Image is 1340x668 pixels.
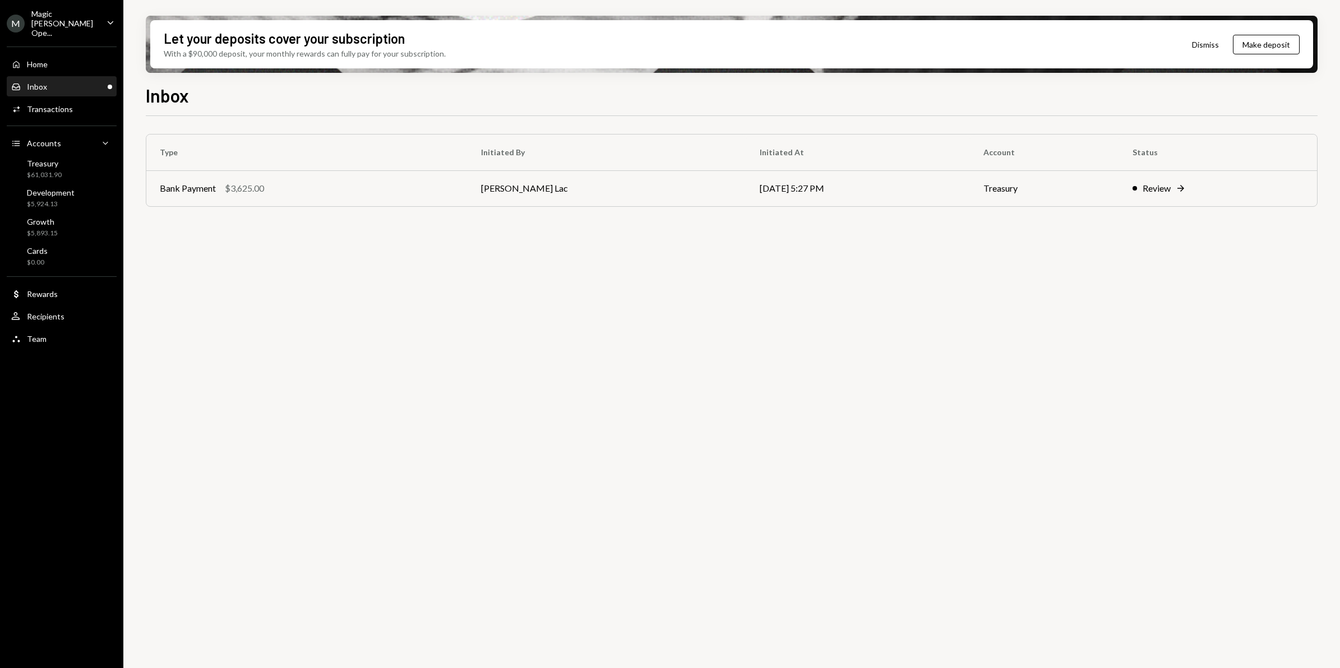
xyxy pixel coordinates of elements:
div: Recipients [27,312,64,321]
div: Rewards [27,289,58,299]
div: Growth [27,217,58,226]
div: Development [27,188,75,197]
div: Treasury [27,159,62,168]
div: $5,924.13 [27,200,75,209]
th: Status [1119,134,1317,170]
a: Inbox [7,76,117,96]
div: $0.00 [27,258,48,267]
div: $3,625.00 [225,182,264,195]
div: Let your deposits cover your subscription [164,29,405,48]
a: Home [7,54,117,74]
div: Magic [PERSON_NAME] Ope... [31,9,98,38]
a: Team [7,328,117,349]
div: Transactions [27,104,73,114]
div: Cards [27,246,48,256]
th: Account [970,134,1120,170]
td: Treasury [970,170,1120,206]
div: Accounts [27,138,61,148]
div: Inbox [27,82,47,91]
div: $61,031.90 [27,170,62,180]
button: Dismiss [1178,31,1233,58]
div: Home [27,59,48,69]
th: Initiated At [746,134,970,170]
a: Rewards [7,284,117,304]
div: With a $90,000 deposit, your monthly rewards can fully pay for your subscription. [164,48,446,59]
div: M [7,15,25,33]
div: Team [27,334,47,344]
a: Transactions [7,99,117,119]
td: [DATE] 5:27 PM [746,170,970,206]
div: Bank Payment [160,182,216,195]
th: Initiated By [468,134,746,170]
th: Type [146,134,468,170]
a: Development$5,924.13 [7,184,117,211]
a: Treasury$61,031.90 [7,155,117,182]
td: [PERSON_NAME] Lac [468,170,746,206]
a: Growth$5,893.15 [7,214,117,240]
a: Recipients [7,306,117,326]
button: Make deposit [1233,35,1300,54]
div: Review [1143,182,1171,195]
a: Cards$0.00 [7,243,117,270]
div: $5,893.15 [27,229,58,238]
h1: Inbox [146,84,189,106]
a: Accounts [7,133,117,153]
